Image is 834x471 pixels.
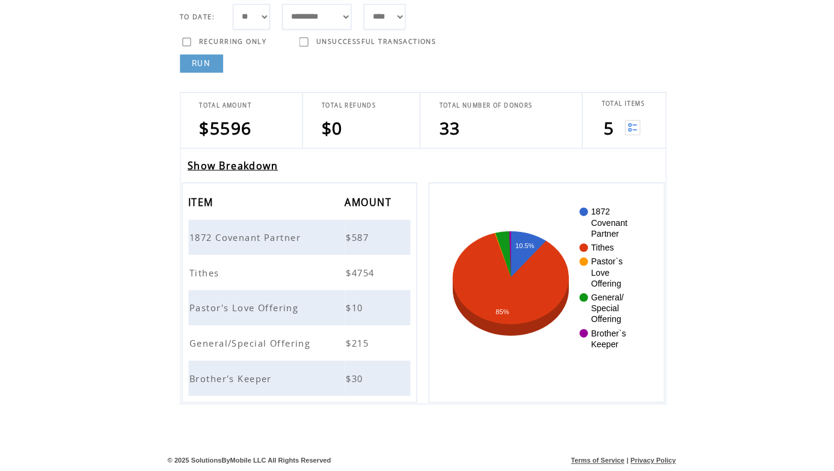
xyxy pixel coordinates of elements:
span: Brother's Keeper [188,374,272,386]
a: RUN [178,60,221,78]
a: AMOUNT [341,202,390,210]
a: Terms of Service [565,458,618,465]
span: General/Special Offering [188,339,310,351]
span: 1872 Covenant Partner [188,235,301,247]
a: Brother's Keeper [188,374,272,385]
span: $4754 [342,270,373,282]
text: Partner [584,232,612,242]
span: TOTAL ITEMS [595,105,637,112]
span: $30 [342,374,362,386]
text: Special [584,306,612,316]
text: General/ [584,296,617,305]
span: $215 [342,339,367,351]
text: Offering [584,317,615,327]
a: ITEM [186,202,214,210]
text: Pastor`s [584,260,616,270]
span: $10 [342,305,362,317]
a: Pastor's Love Offering [188,305,298,315]
span: AMOUNT [341,197,390,219]
span: UNSUCCESSFUL TRANSACTIONS [313,43,431,52]
a: Show Breakdown [186,163,275,177]
span: | [619,458,621,465]
span: 5 [596,121,607,144]
span: Tithes [188,270,220,282]
text: Offering [584,282,615,291]
text: Love [584,271,603,281]
span: 33 [434,121,455,144]
a: Tithes [188,270,220,281]
text: 1872 [584,211,603,220]
span: TOTAL REFUNDS [318,106,372,114]
img: View list [618,125,633,140]
a: General/Special Offering [188,339,310,350]
span: RECURRING ONLY [197,43,263,52]
a: Privacy Policy [624,458,669,465]
text: 85% [491,311,504,318]
a: 1872 Covenant Partner [188,235,301,246]
span: Pastor's Love Offering [188,305,298,317]
span: © 2025 SolutionsByMobile LLC All Rights Reserved [166,458,328,465]
text: Tithes [584,246,607,256]
text: Brother`s [584,331,619,341]
text: Keeper [584,342,612,351]
span: ITEM [186,197,214,219]
text: 10.5% [510,246,529,253]
span: TOTAL NUMBER OF DONORS [434,106,526,114]
span: $0 [318,121,339,144]
text: Covenant [584,222,621,231]
span: $5596 [197,121,250,144]
span: $587 [342,235,367,247]
svg: A chart. [443,205,638,386]
span: TOTAL AMOUNT [197,106,249,114]
span: TO DATE: [178,19,213,27]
